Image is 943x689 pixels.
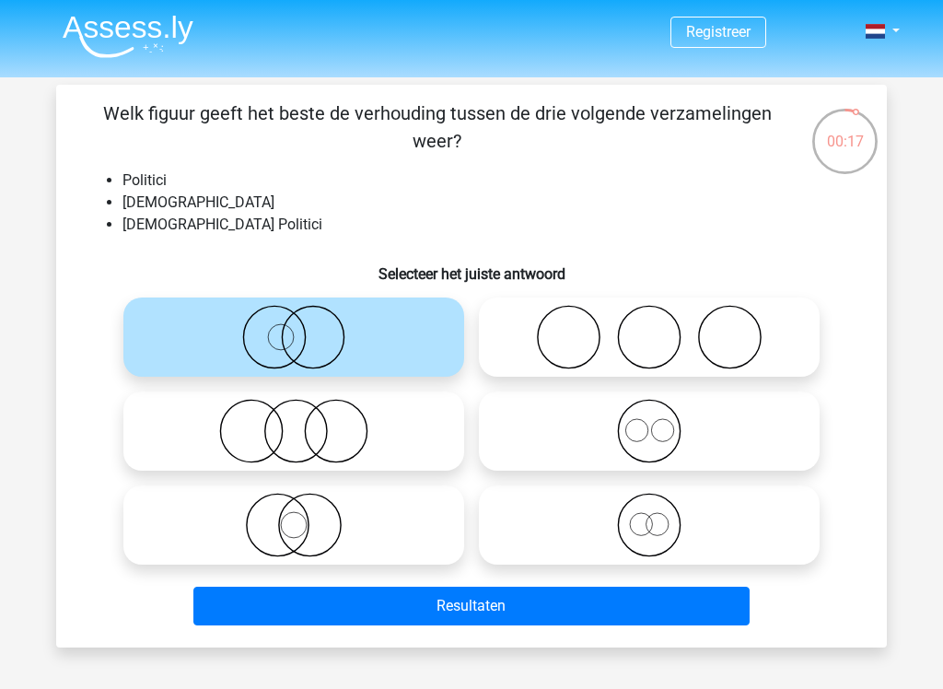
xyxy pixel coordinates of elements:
img: Assessly [63,15,193,58]
li: [DEMOGRAPHIC_DATA] [122,192,857,214]
h6: Selecteer het juiste antwoord [86,251,857,283]
p: Welk figuur geeft het beste de verhouding tussen de drie volgende verzamelingen weer? [86,99,788,155]
a: Registreer [686,23,751,41]
li: [DEMOGRAPHIC_DATA] Politici [122,214,857,236]
li: Politici [122,169,857,192]
button: Resultaten [193,587,751,625]
div: 00:17 [810,107,879,153]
